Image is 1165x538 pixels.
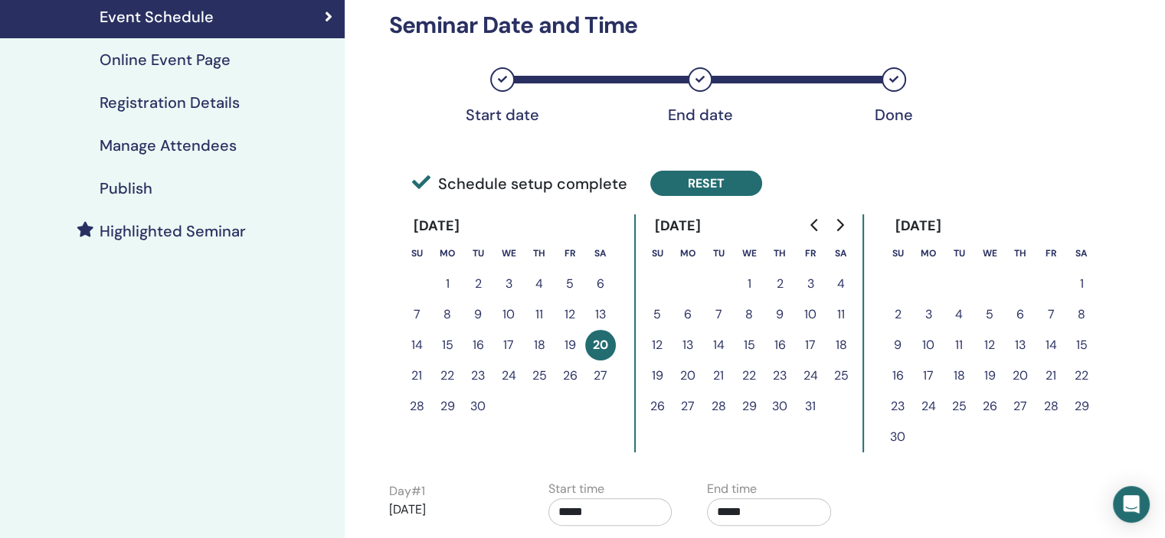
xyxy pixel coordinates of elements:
button: 4 [826,269,856,299]
button: 20 [672,360,703,391]
button: 27 [585,360,616,391]
th: Thursday [1005,238,1036,269]
button: 29 [1066,391,1097,422]
button: 25 [826,360,856,391]
th: Saturday [585,238,616,269]
th: Friday [1036,238,1066,269]
button: 4 [524,269,555,299]
th: Thursday [524,238,555,269]
button: 14 [401,330,432,360]
h4: Online Event Page [100,51,231,69]
button: 24 [913,391,944,422]
button: 18 [524,330,555,360]
button: 24 [795,360,826,391]
button: 11 [944,330,974,360]
div: Open Intercom Messenger [1113,486,1150,523]
th: Wednesday [493,238,524,269]
button: 13 [1005,330,1036,360]
button: 1 [1066,269,1097,299]
button: 17 [795,330,826,360]
button: 19 [974,360,1005,391]
button: 25 [944,391,974,422]
th: Friday [795,238,826,269]
button: 16 [764,330,795,360]
label: Start time [548,480,604,498]
button: 15 [432,330,463,360]
button: 25 [524,360,555,391]
th: Saturday [1066,238,1097,269]
h4: Publish [100,179,152,197]
h4: Highlighted Seminar [100,222,246,240]
button: 22 [432,360,463,391]
button: 8 [734,299,764,330]
button: 26 [642,391,672,422]
button: 18 [826,330,856,360]
button: 9 [463,299,493,330]
button: 1 [432,269,463,299]
button: 8 [1066,299,1097,330]
button: 22 [1066,360,1097,391]
button: 11 [826,299,856,330]
button: 20 [1005,360,1036,391]
button: 2 [463,269,493,299]
p: [DATE] [389,501,513,519]
button: 5 [642,299,672,330]
th: Friday [555,238,585,269]
button: 30 [463,391,493,422]
button: 14 [703,330,734,360]
button: 30 [882,422,913,452]
button: 24 [493,360,524,391]
button: 28 [703,391,734,422]
button: 5 [555,269,585,299]
button: 21 [1036,360,1066,391]
button: 12 [974,330,1005,360]
label: Day # 1 [389,482,425,501]
button: 14 [1036,330,1066,360]
th: Wednesday [974,238,1005,269]
button: 16 [882,360,913,391]
button: 22 [734,360,764,391]
button: 29 [432,391,463,422]
button: 17 [913,360,944,391]
button: 3 [493,269,524,299]
th: Thursday [764,238,795,269]
button: 3 [795,269,826,299]
button: 13 [672,330,703,360]
button: 10 [493,299,524,330]
button: 6 [1005,299,1036,330]
label: End time [707,480,757,498]
th: Tuesday [703,238,734,269]
button: Go to next month [827,210,852,240]
button: 23 [764,360,795,391]
button: 18 [944,360,974,391]
button: 20 [585,330,616,360]
div: [DATE] [642,214,713,238]
button: 9 [764,299,795,330]
div: End date [662,106,738,124]
button: 10 [913,330,944,360]
button: 15 [1066,330,1097,360]
button: 16 [463,330,493,360]
button: 29 [734,391,764,422]
button: 19 [555,330,585,360]
button: 4 [944,299,974,330]
div: [DATE] [882,214,954,238]
th: Monday [432,238,463,269]
button: 30 [764,391,795,422]
button: 7 [1036,299,1066,330]
h3: Seminar Date and Time [380,11,987,39]
button: 2 [882,299,913,330]
th: Sunday [401,238,432,269]
button: 11 [524,299,555,330]
button: 19 [642,360,672,391]
button: 26 [974,391,1005,422]
button: 7 [401,299,432,330]
th: Wednesday [734,238,764,269]
button: 28 [401,391,432,422]
button: 26 [555,360,585,391]
button: 27 [672,391,703,422]
button: 21 [703,360,734,391]
button: 6 [672,299,703,330]
th: Tuesday [944,238,974,269]
button: 7 [703,299,734,330]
